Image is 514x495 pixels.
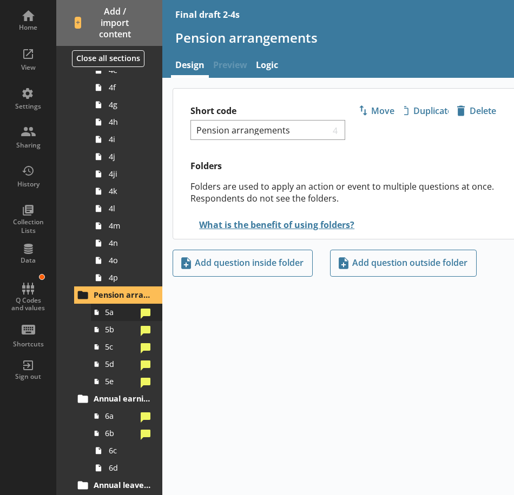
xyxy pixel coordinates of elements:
a: Annual earnings [74,390,162,407]
span: Pension arrangements [94,290,151,300]
span: 4e [109,65,150,75]
span: Preview [209,55,252,78]
button: What is the benefit of using folders? [190,215,357,234]
li: Annual earnings6a6b6c6d [79,390,162,477]
span: Add question inside folder [177,255,308,272]
span: 4j [109,151,150,162]
a: Pension arrangements [74,286,162,304]
span: 5d [105,359,136,369]
span: 4n [109,238,150,248]
a: 6b [91,425,162,442]
a: Logic [252,55,282,78]
span: Delete [454,102,498,119]
label: Short code [190,105,345,117]
a: 4p [91,269,162,286]
p: Folders are used to apply an action or event to multiple questions at once. Respondents do not se... [190,180,499,204]
button: Close all sections [72,50,144,67]
div: Sign out [9,372,47,381]
div: Shortcuts [9,340,47,349]
span: 4 [330,125,340,135]
div: History [9,180,47,189]
a: 4ji [91,165,162,183]
a: Design [171,55,209,78]
span: 6a [105,411,136,421]
a: 6a [91,407,162,425]
div: Final draft 2-4s [175,9,240,21]
span: Add question outside folder [335,255,472,272]
span: Annual earnings [94,393,151,404]
a: 4m [91,217,162,235]
div: Collection Lists [9,218,47,235]
a: 4k [91,183,162,200]
button: Add question inside folder [173,250,313,277]
span: 4g [109,99,150,110]
span: 4l [109,203,150,213]
a: 4h [91,113,162,131]
h2: Folders [190,160,499,172]
a: 5c [91,338,162,356]
a: 4l [91,200,162,217]
a: 6d [91,459,162,477]
div: Settings [9,102,47,111]
a: 4n [91,235,162,252]
button: Add question outside folder [330,250,477,277]
span: Add / import content [75,6,144,39]
span: Duplicate [404,102,449,119]
div: Data [9,256,47,265]
a: 5a [91,304,162,321]
span: 5b [105,324,136,335]
a: Annual leave entitlement [74,477,162,494]
a: 4o [91,252,162,269]
div: Q Codes and values [9,297,47,312]
span: 4k [109,186,150,196]
a: 4j [91,148,162,165]
a: 4g [91,96,162,113]
span: 6b [105,428,136,438]
span: 4i [109,134,150,144]
span: 5e [105,376,136,386]
span: 4p [109,272,150,283]
span: 5a [105,307,136,317]
span: 6d [109,463,150,473]
div: Home [9,23,47,32]
span: Move [354,102,399,119]
button: Move [354,102,399,120]
button: Duplicate [404,102,449,120]
span: 4f [109,82,150,92]
a: 5d [91,356,162,373]
span: 4o [109,255,150,265]
a: 4e [91,62,162,79]
span: 4m [109,220,150,231]
a: 6c [91,442,162,459]
span: 5c [105,342,136,352]
span: 4ji [109,169,150,179]
span: 4h [109,117,150,127]
span: Annual leave entitlement [94,480,151,490]
a: 5b [91,321,162,338]
div: View [9,63,47,72]
a: 4i [91,131,162,148]
li: Pension arrangements5a5b5c5d5e [79,286,162,390]
button: Delete [453,102,499,120]
div: Sharing [9,141,47,150]
a: 5e [91,373,162,390]
a: 4f [91,79,162,96]
span: 6c [109,445,150,456]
